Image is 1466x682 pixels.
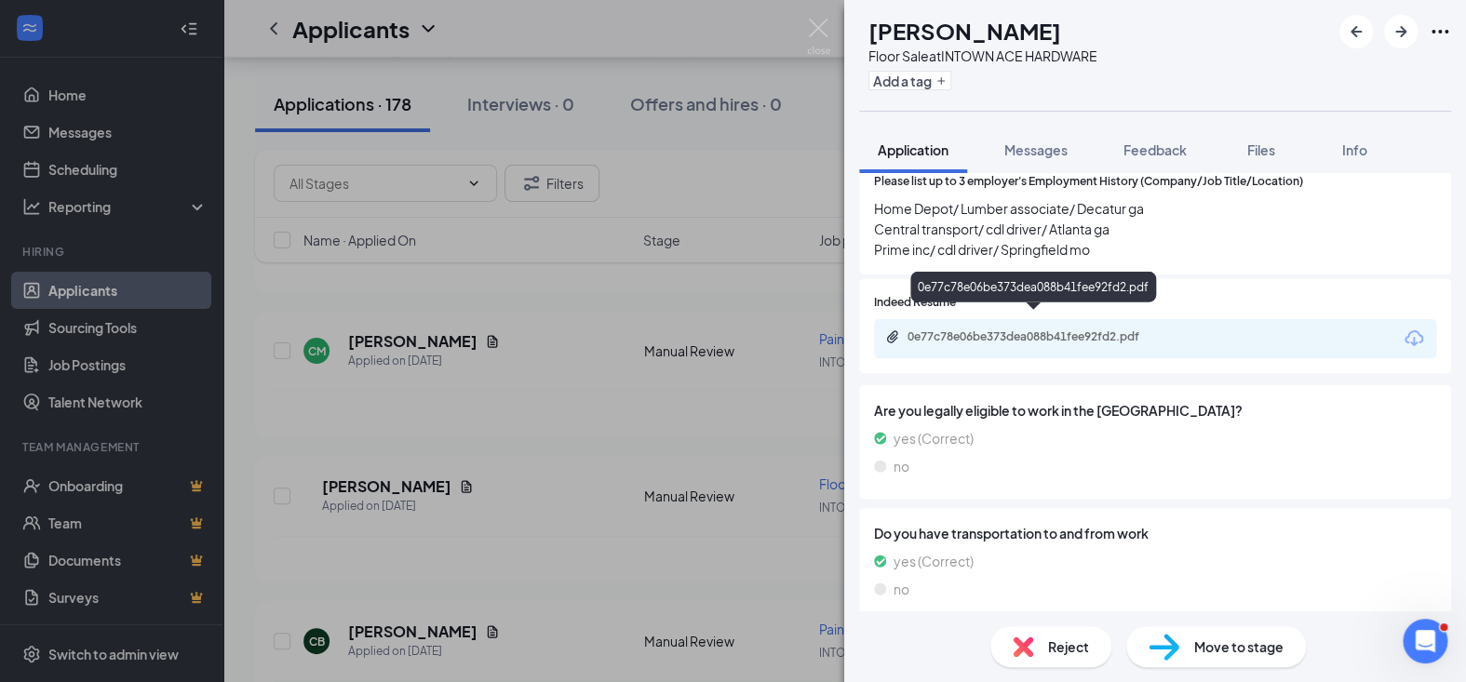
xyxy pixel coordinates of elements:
[894,456,909,476] span: no
[935,75,947,87] svg: Plus
[874,198,1436,260] span: Home Depot/ Lumber associate/ Decatur ga Central transport/ cdl driver/ Atlanta ga Prime inc/ cdl...
[1339,15,1373,48] button: ArrowLeftNew
[874,523,1436,543] span: Do you have transportation to and from work
[1403,328,1425,350] svg: Download
[874,173,1303,191] span: Please list up to 3 employer's Employment History (Company/Job Title/Location)
[894,551,974,571] span: yes (Correct)
[1384,15,1418,48] button: ArrowRight
[1345,20,1367,43] svg: ArrowLeftNew
[874,400,1436,421] span: Are you legally eligible to work in the [GEOGRAPHIC_DATA]?
[868,47,1097,65] div: Floor Sale at INTOWN ACE HARDWARE
[1390,20,1412,43] svg: ArrowRight
[868,15,1061,47] h1: [PERSON_NAME]
[1004,141,1068,158] span: Messages
[1247,141,1275,158] span: Files
[1403,619,1447,663] iframe: Intercom live chat
[910,272,1156,302] div: 0e77c78e06be373dea088b41fee92fd2.pdf
[874,294,956,312] span: Indeed Resume
[894,428,974,448] span: yes (Correct)
[885,329,1187,347] a: Paperclip0e77c78e06be373dea088b41fee92fd2.pdf
[1048,636,1089,657] span: Reject
[1429,20,1451,43] svg: Ellipses
[908,329,1168,344] div: 0e77c78e06be373dea088b41fee92fd2.pdf
[894,579,909,599] span: no
[885,329,900,344] svg: Paperclip
[1194,636,1284,657] span: Move to stage
[878,141,948,158] span: Application
[1342,141,1367,158] span: Info
[868,71,951,90] button: PlusAdd a tag
[1123,141,1187,158] span: Feedback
